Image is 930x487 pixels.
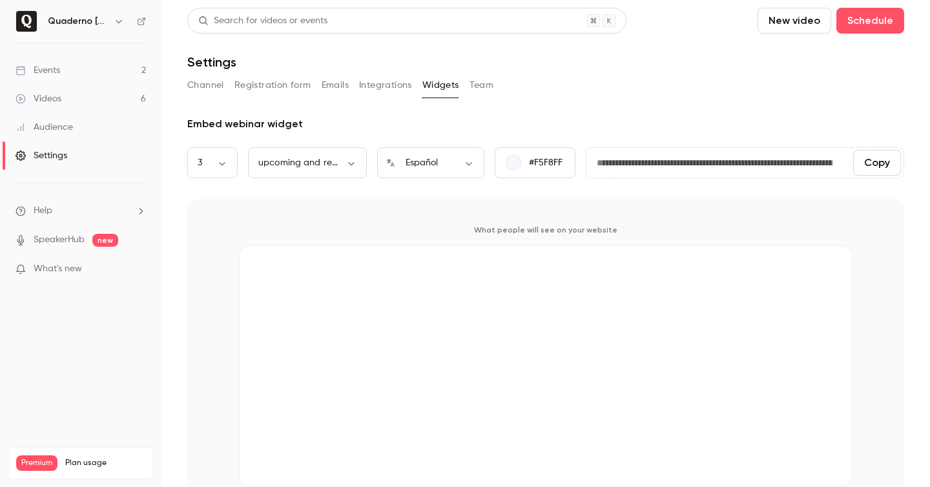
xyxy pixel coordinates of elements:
[187,54,236,70] h1: Settings
[322,75,349,96] button: Emails
[758,8,831,34] button: New video
[34,262,82,276] span: What's new
[187,116,904,132] div: Embed webinar widget
[65,458,145,468] span: Plan usage
[34,233,85,247] a: SpeakerHub
[836,8,904,34] button: Schedule
[395,156,484,169] div: Español
[187,156,238,169] div: 3
[240,246,852,481] iframe: Contrast Upcoming Events
[853,150,901,176] button: Copy
[16,455,57,471] span: Premium
[34,204,52,218] span: Help
[15,204,146,218] li: help-dropdown-opener
[470,75,494,96] button: Team
[92,234,118,247] span: new
[495,147,575,178] button: #F5F8FF
[15,64,60,77] div: Events
[15,92,61,105] div: Videos
[422,75,459,96] button: Widgets
[248,156,367,169] div: upcoming and replays
[198,14,327,28] div: Search for videos or events
[15,121,73,134] div: Audience
[359,75,412,96] button: Integrations
[16,11,37,32] img: Quaderno España
[239,225,852,235] p: What people will see on your website
[529,156,563,169] p: #F5F8FF
[187,75,224,96] button: Channel
[234,75,311,96] button: Registration form
[15,149,67,162] div: Settings
[48,15,108,28] h6: Quaderno [GEOGRAPHIC_DATA]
